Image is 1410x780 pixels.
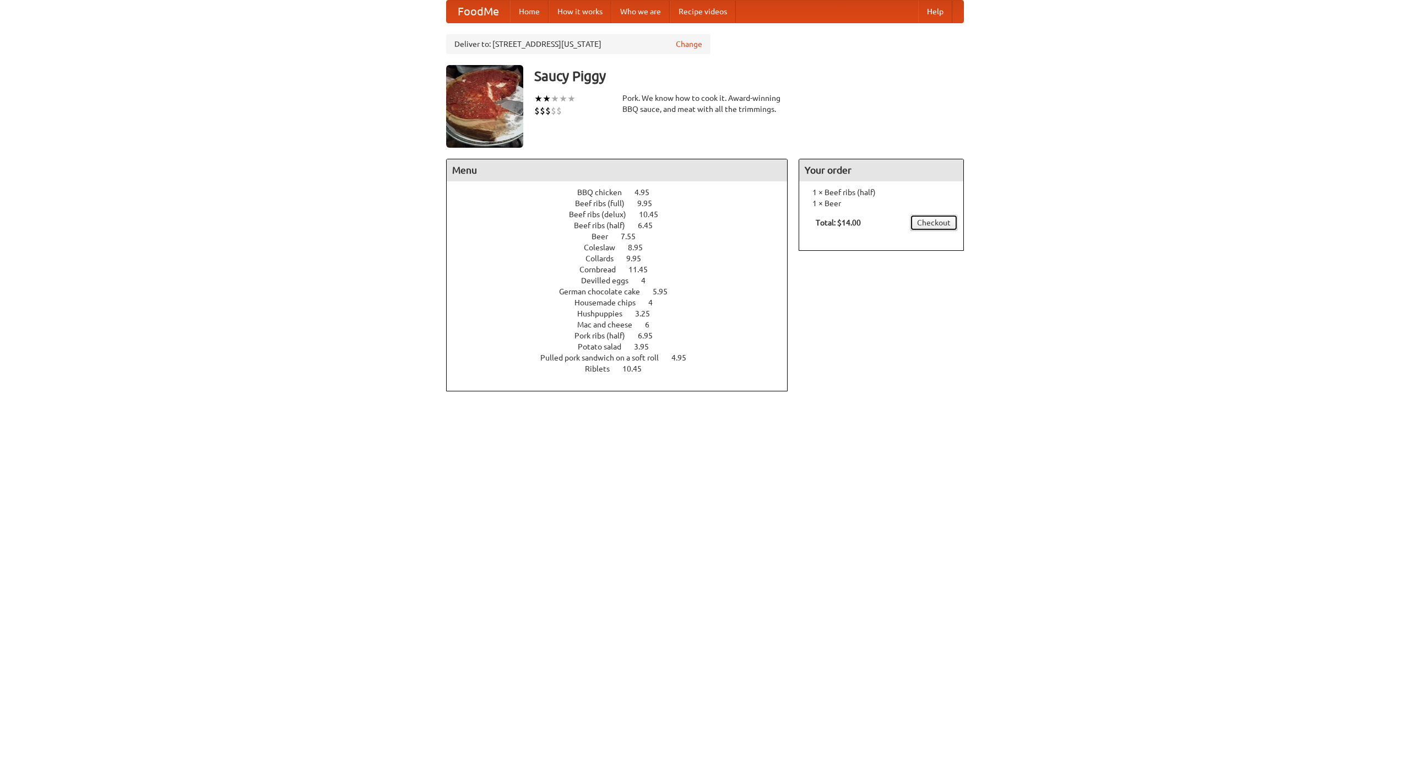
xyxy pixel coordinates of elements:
li: 1 × Beef ribs (half) [805,187,958,198]
span: Beef ribs (full) [575,199,636,208]
a: Checkout [910,214,958,231]
img: angular.jpg [446,65,523,148]
span: 3.95 [634,342,660,351]
a: Recipe videos [670,1,736,23]
span: 6 [645,320,660,329]
span: Hushpuppies [577,309,633,318]
li: $ [540,105,545,117]
a: Cornbread 11.45 [579,265,668,274]
a: Beef ribs (full) 9.95 [575,199,673,208]
a: Beer 7.55 [592,232,656,241]
a: Beef ribs (delux) 10.45 [569,210,679,219]
a: Change [676,39,702,50]
h4: Menu [447,159,787,181]
li: $ [551,105,556,117]
b: Total: $14.00 [816,218,861,227]
span: Mac and cheese [577,320,643,329]
span: Devilled eggs [581,276,639,285]
li: ★ [559,93,567,105]
span: 9.95 [626,254,652,263]
li: $ [545,105,551,117]
a: Pork ribs (half) 6.95 [574,331,673,340]
a: FoodMe [447,1,510,23]
span: Beef ribs (half) [574,221,636,230]
span: 5.95 [653,287,679,296]
a: BBQ chicken 4.95 [577,188,670,197]
span: Beef ribs (delux) [569,210,637,219]
span: Potato salad [578,342,632,351]
a: Beef ribs (half) 6.45 [574,221,673,230]
div: Pork. We know how to cook it. Award-winning BBQ sauce, and meat with all the trimmings. [622,93,788,115]
h4: Your order [799,159,963,181]
span: Riblets [585,364,621,373]
li: $ [534,105,540,117]
span: 3.25 [635,309,661,318]
a: Help [918,1,952,23]
span: 10.45 [639,210,669,219]
span: BBQ chicken [577,188,633,197]
span: 4 [641,276,657,285]
span: 6.45 [638,221,664,230]
span: Housemade chips [574,298,647,307]
a: Devilled eggs 4 [581,276,666,285]
span: Cornbread [579,265,627,274]
span: 7.55 [621,232,647,241]
a: Pulled pork sandwich on a soft roll 4.95 [540,353,707,362]
span: Beer [592,232,619,241]
span: Pulled pork sandwich on a soft roll [540,353,670,362]
a: Hushpuppies 3.25 [577,309,670,318]
a: Collards 9.95 [585,254,661,263]
span: 6.95 [638,331,664,340]
li: ★ [551,93,559,105]
a: Coleslaw 8.95 [584,243,663,252]
a: Potato salad 3.95 [578,342,669,351]
span: Coleslaw [584,243,626,252]
a: German chocolate cake 5.95 [559,287,688,296]
a: Riblets 10.45 [585,364,662,373]
li: ★ [534,93,543,105]
span: 10.45 [622,364,653,373]
span: 4 [648,298,664,307]
div: Deliver to: [STREET_ADDRESS][US_STATE] [446,34,711,54]
li: 1 × Beer [805,198,958,209]
a: How it works [549,1,611,23]
span: 8.95 [628,243,654,252]
span: German chocolate cake [559,287,651,296]
li: $ [556,105,562,117]
a: Home [510,1,549,23]
h3: Saucy Piggy [534,65,964,87]
span: 4.95 [671,353,697,362]
li: ★ [567,93,576,105]
a: Who we are [611,1,670,23]
a: Housemade chips 4 [574,298,673,307]
span: 4.95 [634,188,660,197]
span: 9.95 [637,199,663,208]
span: 11.45 [628,265,659,274]
span: Pork ribs (half) [574,331,636,340]
span: Collards [585,254,625,263]
li: ★ [543,93,551,105]
a: Mac and cheese 6 [577,320,670,329]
